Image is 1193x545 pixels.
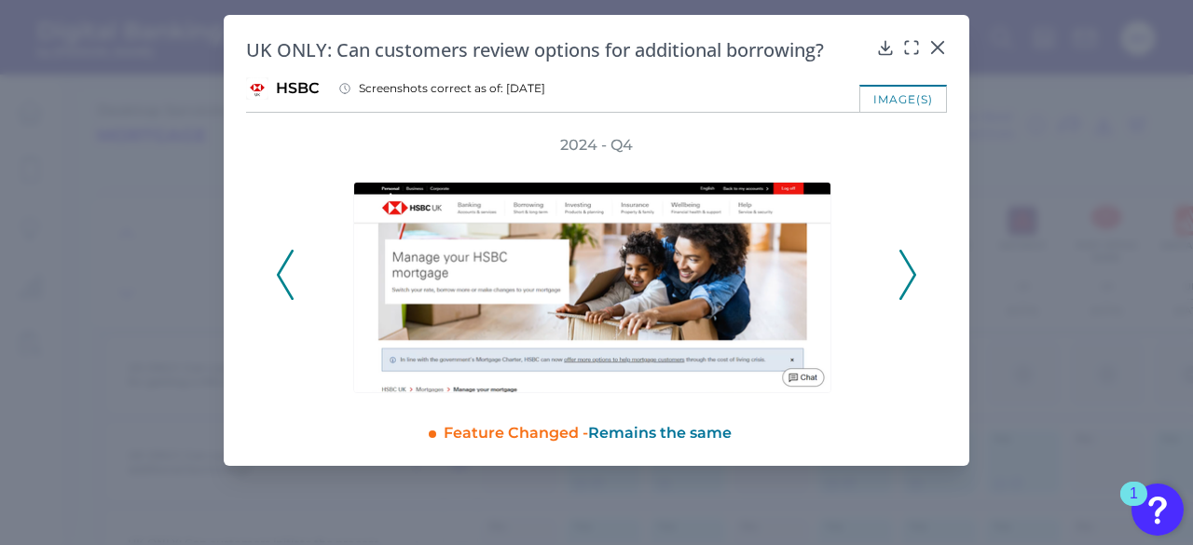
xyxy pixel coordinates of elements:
img: HSBC - Q4 2024 - Mortgage Servicing - Desktop - Manage mortgage.png [353,182,831,393]
div: Feature Changed - [444,416,947,443]
span: Remains the same [588,424,732,442]
h2: UK ONLY: Can customers review options for additional borrowing? [246,37,869,62]
h3: 2024 - Q4 [560,135,633,156]
span: HSBC [276,78,320,99]
button: Open Resource Center, 1 new notification [1131,484,1184,536]
span: Screenshots correct as of: [DATE] [359,81,545,96]
div: 1 [1130,494,1138,518]
div: image(s) [859,85,947,112]
img: HSBC [246,77,268,100]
